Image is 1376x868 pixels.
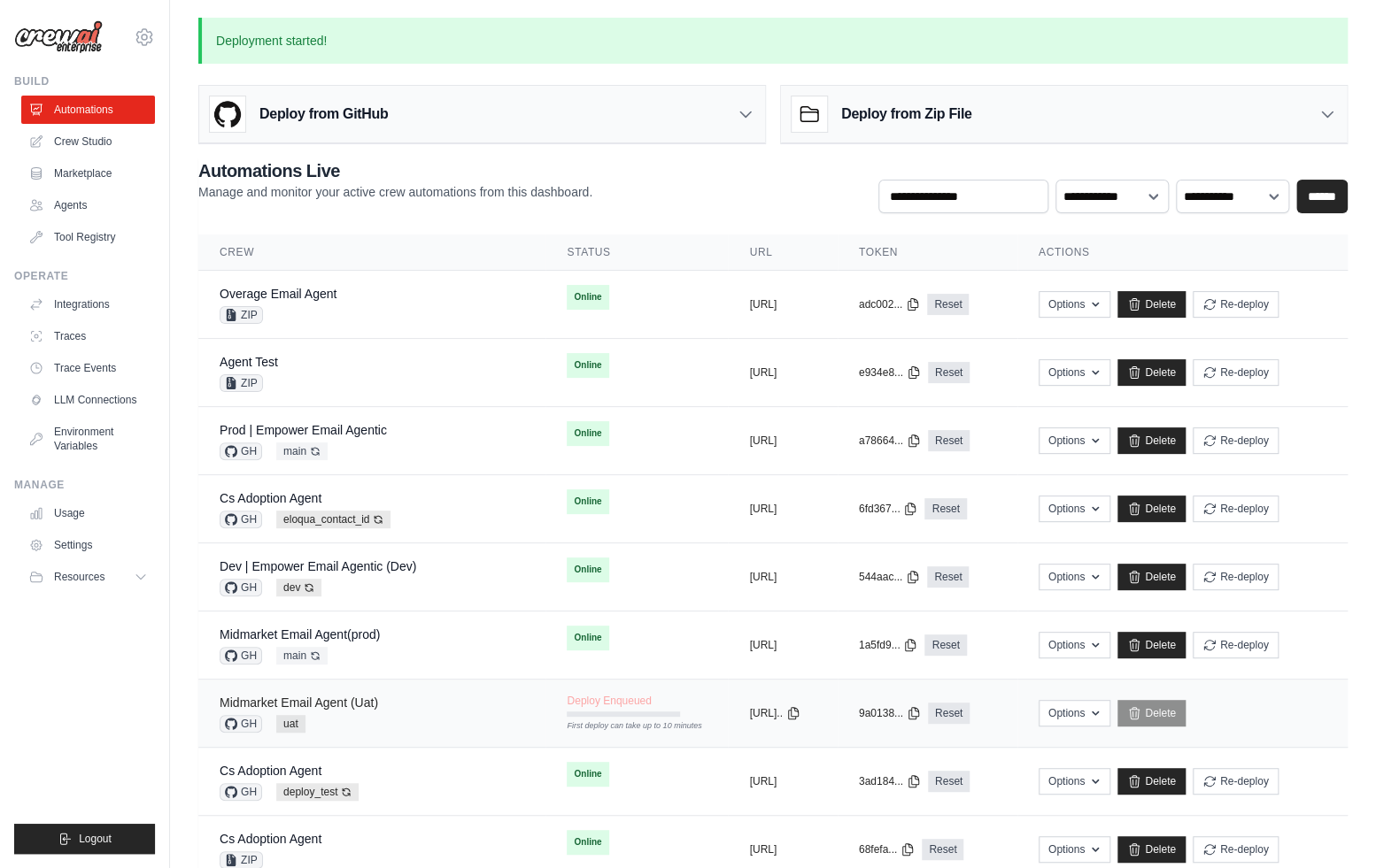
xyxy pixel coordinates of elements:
img: GitHub Logo [210,96,245,132]
span: eloqua_contact_id [276,511,390,528]
a: Marketplace [21,159,155,188]
a: Reset [928,430,970,451]
button: 1a5fd9... [859,638,918,652]
a: Reset [924,634,966,656]
span: GH [220,579,262,596]
button: Re-deploy [1193,632,1279,658]
th: URL [728,234,837,271]
a: Delete [1117,836,1186,863]
span: Resources [54,570,104,584]
div: First deploy can take up to 10 minutes [567,720,680,733]
a: Crew Studio [21,127,155,156]
a: Delete [1117,768,1186,795]
a: Delete [1117,427,1186,454]
span: Online [567,626,608,650]
button: Options [1039,836,1110,863]
button: Options [1039,359,1110,386]
a: Delete [1117,495,1186,522]
th: Actions [1017,234,1348,271]
span: GH [220,715,262,733]
a: Cs Adoption Agent [220,832,321,846]
p: Deployment started! [198,18,1348,64]
span: Online [567,421,608,446]
a: Delete [1117,564,1186,590]
span: main [276,647,328,664]
a: Reset [927,294,969,315]
h3: Deploy from GitHub [259,104,388,125]
a: Tool Registry [21,223,155,251]
a: Reset [927,566,969,588]
a: Dev | Empower Email Agentic (Dev) [220,559,416,573]
a: Cs Adoption Agent [220,491,321,505]
th: Token [838,234,1017,271]
a: Trace Events [21,354,155,382]
button: Options [1039,768,1110,795]
span: GH [220,442,262,460]
a: Cs Adoption Agent [220,764,321,778]
a: Usage [21,499,155,527]
span: Online [567,489,608,514]
span: deploy_test [276,783,359,801]
a: Agents [21,191,155,219]
a: Environment Variables [21,418,155,460]
button: Re-deploy [1193,291,1279,318]
span: Logout [79,832,112,846]
a: Reset [924,498,966,519]
a: Midmarket Email Agent (Uat) [220,695,378,710]
p: Manage and monitor your active crew automations from this dashboard. [198,183,592,201]
a: Prod | Empower Email Agentic [220,423,387,437]
a: Delete [1117,359,1186,386]
button: Options [1039,632,1110,658]
a: Settings [21,531,155,559]
th: Status [545,234,728,271]
span: Online [567,762,608,787]
span: GH [220,783,262,801]
a: Overage Email Agent [220,287,336,301]
a: Traces [21,322,155,350]
button: Re-deploy [1193,564,1279,590]
div: Operate [14,269,155,283]
a: Reset [922,839,963,860]
h2: Automations Live [198,158,592,183]
button: Re-deploy [1193,359,1279,386]
a: Reset [928,771,970,792]
span: main [276,442,328,460]
span: Online [567,830,608,855]
a: Automations [21,96,155,124]
button: 68fefa... [859,842,915,856]
span: dev [276,579,321,596]
button: Re-deploy [1193,427,1279,454]
button: Re-deploy [1193,495,1279,522]
span: Online [567,557,608,582]
a: LLM Connections [21,386,155,414]
a: Midmarket Email Agent(prod) [220,627,380,641]
a: Reset [928,362,970,383]
a: Delete [1117,291,1186,318]
button: Re-deploy [1193,768,1279,795]
div: Build [14,74,155,88]
button: Logout [14,824,155,854]
span: GH [220,647,262,664]
span: GH [220,511,262,528]
button: 3ad184... [859,774,921,788]
img: Logo [14,20,103,54]
span: Online [567,353,608,378]
a: Reset [928,703,970,724]
a: Agent Test [220,355,278,369]
button: Options [1039,427,1110,454]
button: Resources [21,563,155,591]
th: Crew [198,234,545,271]
a: Integrations [21,290,155,319]
span: uat [276,715,305,733]
button: Options [1039,495,1110,522]
button: Options [1039,291,1110,318]
span: ZIP [220,374,263,392]
a: Delete [1117,632,1186,658]
span: ZIP [220,306,263,324]
button: 544aac... [859,570,920,584]
h3: Deploy from Zip File [841,104,971,125]
button: Re-deploy [1193,836,1279,863]
button: 6fd367... [859,502,918,516]
button: a78664... [859,434,921,448]
button: Options [1039,564,1110,590]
